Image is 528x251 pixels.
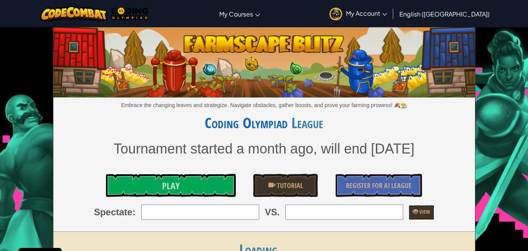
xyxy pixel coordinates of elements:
[336,174,422,197] a: Register for AI League
[40,6,108,21] img: CodeCombat logo
[219,10,253,18] span: My Courses
[53,24,475,97] img: Farmscape
[313,141,414,157] span: , will end [DATE]
[329,8,342,20] img: avatar
[114,141,313,157] span: Tournament started a month ago
[265,206,280,219] span: VS.
[288,112,323,133] span: League
[253,174,318,197] a: Tutorial
[94,206,132,219] span: Spectate
[162,180,180,192] span: Play
[346,181,412,190] span: Register for AI League
[399,10,490,18] span: English ([GEOGRAPHIC_DATA])
[275,181,303,190] span: Tutorial
[396,3,493,24] a: English ([GEOGRAPHIC_DATA])
[346,9,387,17] span: My Account
[132,206,136,219] span: :
[205,112,288,133] a: Coding Olympiad
[215,3,264,24] a: My Courses
[111,8,148,20] img: MTO Coding Olympiad logo
[53,101,475,109] p: Embrace the changing leaves and strategize. Navigate obstacles, gather boosts, and prove your far...
[418,208,430,215] span: View
[326,2,391,26] a: My Account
